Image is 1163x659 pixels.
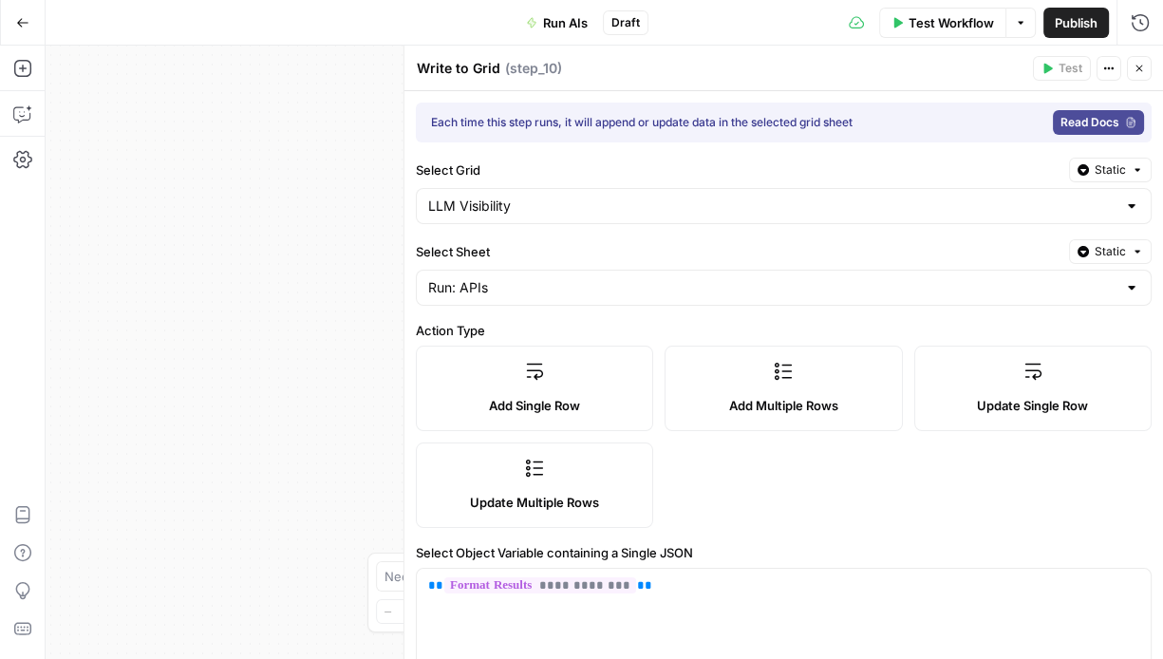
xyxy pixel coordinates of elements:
button: Static [1069,239,1152,264]
span: Static [1095,161,1126,179]
label: Select Object Variable containing a Single JSON [416,543,1152,562]
button: Test [1033,56,1091,81]
span: Add Multiple Rows [729,396,838,415]
span: Read Docs [1060,114,1119,131]
span: Update Multiple Rows [470,493,599,512]
div: Each time this step runs, it will append or update data in the selected grid sheet [431,114,949,131]
textarea: Write to Grid [417,59,500,78]
span: Run AIs [543,13,588,32]
label: Select Sheet [416,242,1061,261]
span: Add Single Row [489,396,580,415]
span: Test Workflow [909,13,994,32]
span: Update Single Row [977,396,1088,415]
label: Select Grid [416,160,1061,179]
label: Action Type [416,321,1152,340]
span: ( step_10 ) [505,59,562,78]
span: Draft [611,14,640,31]
button: Run AIs [515,8,599,38]
button: Publish [1043,8,1109,38]
span: Publish [1055,13,1097,32]
button: Test Workflow [879,8,1005,38]
span: Test [1059,60,1082,77]
span: Static [1095,243,1126,260]
button: Static [1069,158,1152,182]
input: Run: APIs [428,278,1116,297]
a: Read Docs [1053,110,1144,135]
input: LLM Visibility [428,197,1116,216]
